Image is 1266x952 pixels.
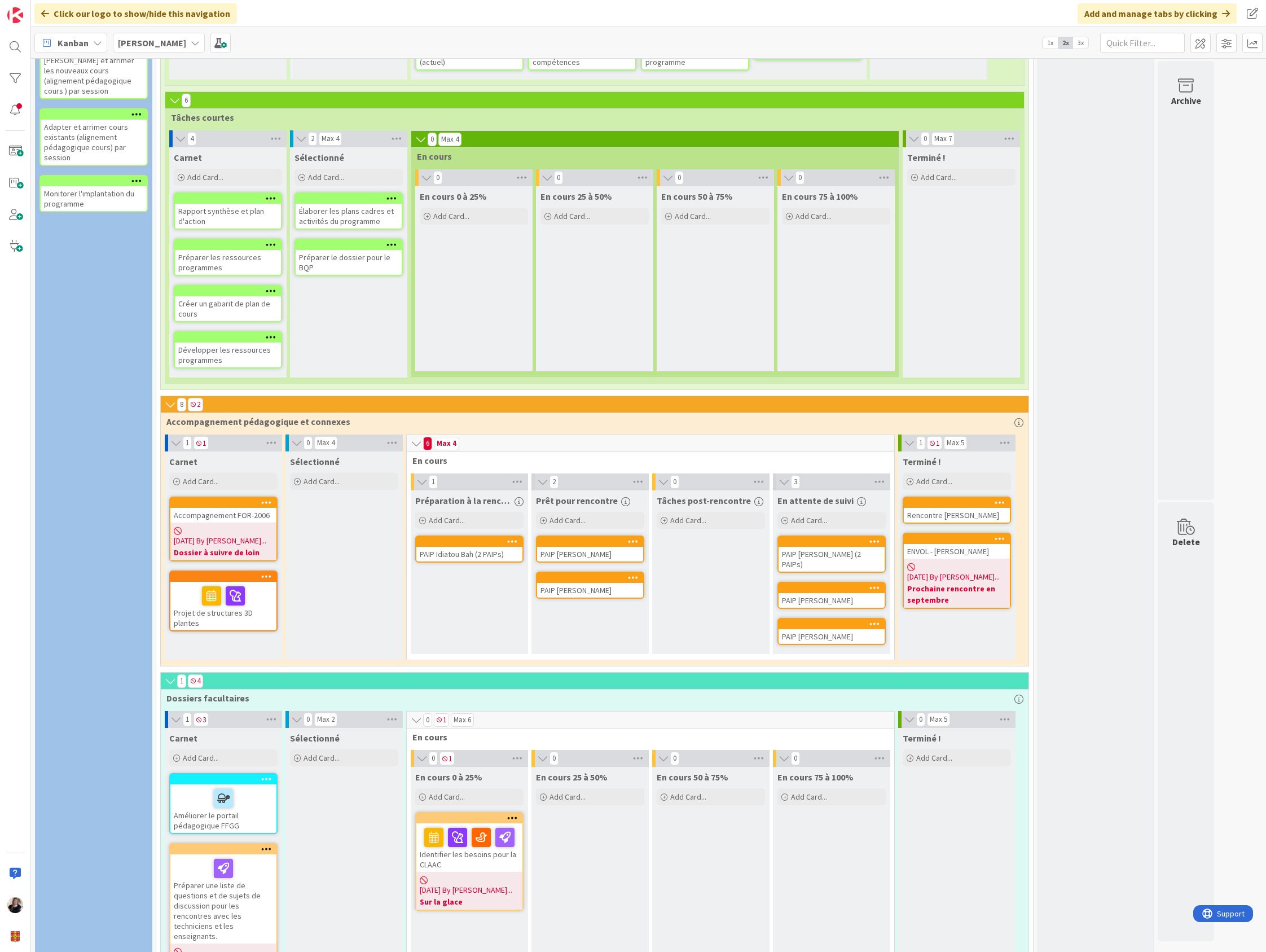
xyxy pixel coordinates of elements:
div: [PERSON_NAME] et arrimer les nouveaux cours (alignement pédagogique cours ) par session [41,53,147,98]
span: 0 [670,475,679,489]
div: PAIP [PERSON_NAME] [779,619,885,644]
div: PAIP [PERSON_NAME] [537,583,643,598]
span: Carnet [174,152,202,163]
div: Identifier les besoins pour la CLAAC [416,813,522,872]
div: Monitorer l'implantation du programme [41,186,147,211]
span: Add Card... [429,792,465,802]
div: Préparer une liste de questions et de sujets de discussion pour les rencontres avec les technicie... [170,854,276,944]
span: Terminé ! [903,732,941,744]
div: Projet de structures 3D plantes [170,582,276,630]
div: PAIP [PERSON_NAME] [537,573,643,598]
a: Rencontre [PERSON_NAME] [903,497,1011,524]
a: Développer les ressources programmes [174,331,282,368]
div: Créer un gabarit de plan de cours [175,296,281,321]
span: En cours 0 à 25% [415,771,482,783]
b: Prochaine rencontre en septembre [907,583,1006,606]
div: PAIP [PERSON_NAME] (2 PAIPs) [779,547,885,572]
span: 0 [428,133,437,146]
span: 1 [177,674,186,688]
span: [DATE] By [PERSON_NAME]... [174,535,266,547]
a: [PERSON_NAME] et arrimer les nouveaux cours (alignement pédagogique cours ) par session [39,42,148,99]
div: Max 2 [317,717,335,722]
span: 0 [550,752,559,765]
div: ENVOL - [PERSON_NAME] [904,534,1010,559]
div: Rapport synthèse et plan d'action [175,204,281,229]
span: Carnet [169,456,197,467]
a: ENVOL - [PERSON_NAME][DATE] By [PERSON_NAME]...Prochaine rencontre en septembre [903,533,1011,609]
div: PAIP [PERSON_NAME] [779,629,885,644]
span: [DATE] By [PERSON_NAME]... [420,884,512,896]
span: En cours 75 à 100% [777,771,854,783]
span: Préparation à la rencontre [415,495,511,506]
span: 0 [795,171,805,185]
span: 2x [1058,37,1073,49]
span: 0 [921,132,930,146]
span: 6 [423,437,432,450]
span: En cours 75 à 100% [782,191,858,202]
span: Terminé ! [903,456,941,467]
span: Add Card... [916,476,952,486]
a: Préparer le dossier pour le BQP [294,239,403,276]
span: En cours 25 à 50% [536,771,608,783]
div: Préparer le dossier pour le BQP [296,250,402,275]
a: Monitorer l'implantation du programme [39,175,148,212]
div: Add and manage tabs by clicking [1078,3,1237,24]
div: PAIP [PERSON_NAME] [537,547,643,561]
span: 0 [670,752,679,765]
span: 1 [183,713,192,726]
span: Prêt pour rencontre [536,495,618,506]
span: Tâches post-rencontre [657,495,751,506]
div: Monitorer l'implantation du programme [41,176,147,211]
span: En cours 0 à 25% [420,191,487,202]
span: 3x [1073,37,1088,49]
span: Add Card... [187,172,223,182]
span: 0 [304,713,313,726]
span: 0 [429,752,438,765]
a: Projet de structures 3D plantes [169,571,278,631]
span: 0 [423,713,432,727]
span: Dossiers facultaires [166,692,1014,704]
div: Adapter et arrimer cours existants (alignement pédagogique cours) par session [41,120,147,165]
div: Accompagnement FOR-2006 [170,508,276,523]
div: ENVOL - [PERSON_NAME] [904,544,1010,559]
span: Add Card... [675,211,711,221]
div: Élaborer les plans cadres et activités du programme [296,204,402,229]
span: En cours 25 à 50% [540,191,612,202]
b: Dossier à suivre de loin [174,547,273,558]
a: Créer un gabarit de plan de cours [174,285,282,322]
div: Click our logo to show/hide this navigation [34,3,237,24]
a: PAIP [PERSON_NAME] (2 PAIPs) [777,536,886,573]
a: PAIP Idiatou Bah (2 PAIPs) [415,536,524,563]
span: Add Card... [670,515,706,525]
div: PAIP [PERSON_NAME] (2 PAIPs) [779,537,885,572]
span: En cours 50 à 75% [661,191,733,202]
b: [PERSON_NAME] [118,37,186,49]
span: Add Card... [791,792,827,802]
div: Élaborer les plans cadres et activités du programme [296,194,402,229]
span: 8 [177,398,186,411]
div: PAIP Idiatou Bah (2 PAIPs) [416,547,522,561]
div: Préparer les ressources programmes [175,240,281,275]
span: 2 [550,475,559,489]
span: 0 [304,436,313,450]
a: PAIP [PERSON_NAME] [777,618,886,645]
span: Kanban [58,36,89,50]
div: Max 7 [934,136,952,142]
a: Préparer les ressources programmes [174,239,282,276]
span: 1 [439,752,455,765]
span: Terminé ! [907,152,946,163]
div: Créer un gabarit de plan de cours [175,286,281,321]
span: 3 [791,475,800,489]
span: Tâches courtes [171,112,1010,123]
span: Add Card... [921,172,957,182]
span: 4 [188,674,203,688]
span: 1 [434,713,449,727]
span: 0 [554,171,563,185]
div: Adapter et arrimer cours existants (alignement pédagogique cours) par session [41,109,147,165]
span: Accompagnement pédagogique et connexes [166,416,1014,427]
div: PAIP Idiatou Bah (2 PAIPs) [416,537,522,561]
b: Sur la glace [420,896,519,907]
div: Développer les ressources programmes [175,332,281,367]
img: avatar [7,929,23,945]
span: 2 [188,398,203,411]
